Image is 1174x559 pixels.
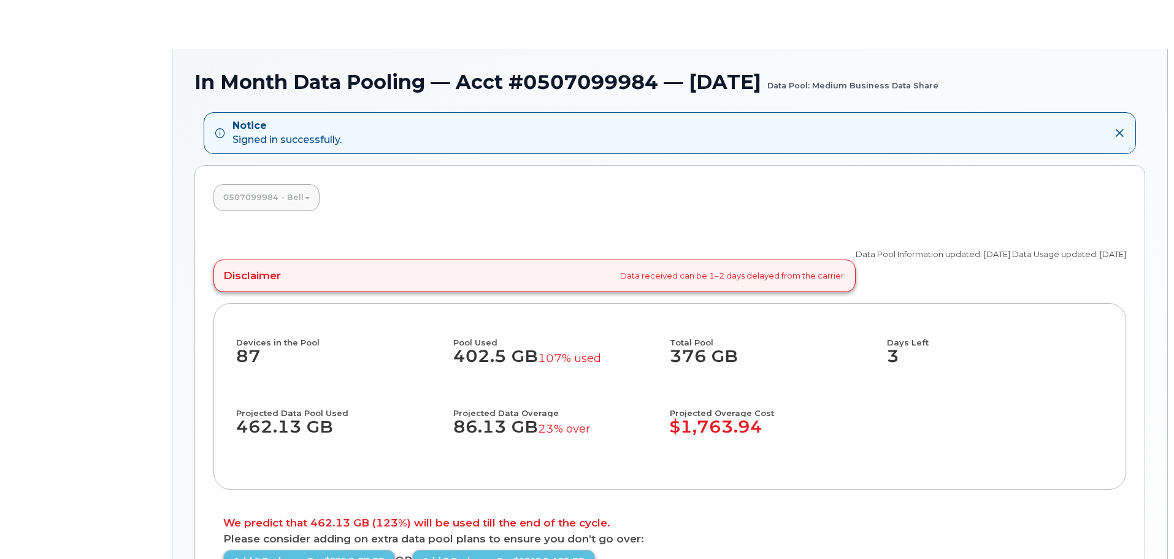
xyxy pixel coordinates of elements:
[670,347,876,379] dd: 376 GB
[213,184,320,211] a: 0507099984 - Bell
[453,417,659,449] dd: 86.13 GB
[670,326,876,347] h4: Total Pool
[236,417,442,449] dd: 462.13 GB
[538,422,590,436] small: 23% over
[223,518,1116,528] p: We predict that 462.13 GB (123%) will be used till the end of the cycle.
[453,347,659,379] dd: 402.5 GB
[232,119,342,133] strong: Notice
[538,351,601,365] small: 107% used
[194,71,1145,93] h1: In Month Data Pooling — Acct #0507099984 — [DATE]
[670,417,887,449] dd: $1,763.94
[223,534,1116,544] p: Please consider adding on extra data pool plans to ensure you don’t go over:
[236,326,453,347] h4: Devices in the Pool
[670,396,887,417] h4: Projected Overage Cost
[236,396,442,417] h4: Projected Data Pool Used
[767,71,938,90] small: Data Pool: Medium Business Data Share
[236,347,453,379] dd: 87
[856,249,1126,260] p: Data Pool Information updated: [DATE] Data Usage updated: [DATE]
[223,269,281,282] h4: Disclaimer
[453,326,659,347] h4: Pool Used
[887,326,1104,347] h4: Days Left
[887,347,1104,379] dd: 3
[453,396,659,417] h4: Projected Data Overage
[232,119,342,147] div: Signed in successfully.
[213,260,856,291] div: Data received can be 1–2 days delayed from the carrier.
